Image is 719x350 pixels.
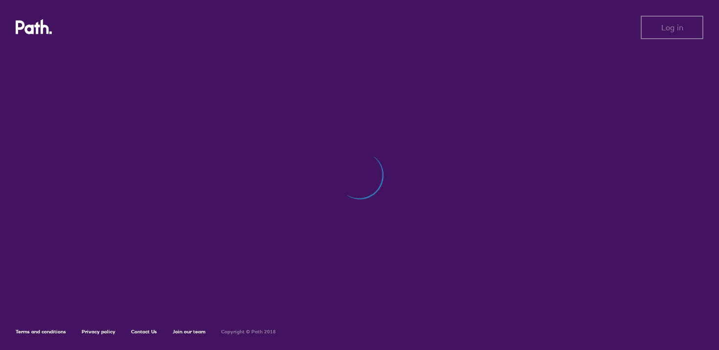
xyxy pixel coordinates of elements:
span: Log in [661,23,683,32]
a: Privacy policy [82,328,115,335]
a: Terms and conditions [16,328,66,335]
h6: Copyright © Path 2018 [221,329,276,335]
a: Contact Us [131,328,157,335]
button: Log in [641,16,703,39]
a: Join our team [173,328,205,335]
